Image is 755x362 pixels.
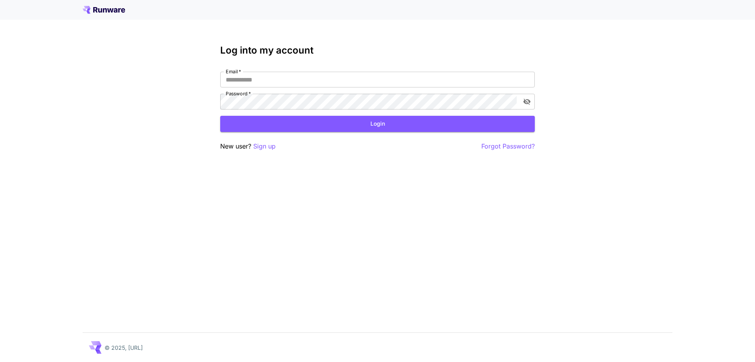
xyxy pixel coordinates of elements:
[520,95,534,109] button: toggle password visibility
[105,343,143,352] p: © 2025, [URL]
[220,116,535,132] button: Login
[220,45,535,56] h3: Log into my account
[220,141,276,151] p: New user?
[253,141,276,151] button: Sign up
[481,141,535,151] button: Forgot Password?
[226,90,251,97] label: Password
[226,68,241,75] label: Email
